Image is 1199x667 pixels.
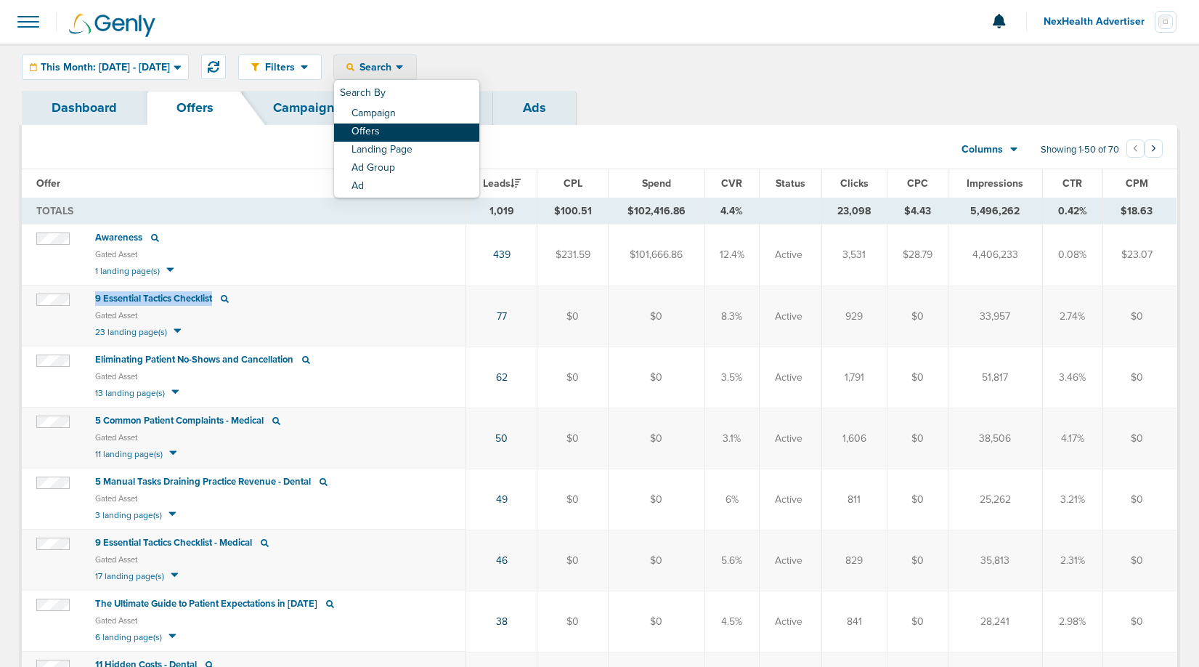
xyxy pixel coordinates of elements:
[1126,177,1148,190] span: CPM
[95,232,142,243] span: Awareness
[705,469,760,530] td: 6%
[334,81,479,105] h6: Search By
[334,124,479,142] a: Offers
[1102,469,1176,530] td: $0
[1102,286,1176,347] td: $0
[95,371,457,385] small: Gated Asset
[259,61,301,73] span: Filters
[775,310,802,324] span: Active
[493,91,576,125] a: Ads
[948,469,1043,530] td: 25,262
[537,225,609,286] td: $231.59
[822,469,887,530] td: 811
[483,177,521,190] span: Leads
[1043,225,1102,286] td: 0.08%
[537,286,609,347] td: $0
[564,177,582,190] span: CPL
[887,225,948,286] td: $28.79
[907,177,928,190] span: CPC
[95,388,165,398] span: 13 landing page(s)
[1102,591,1176,652] td: $0
[822,530,887,591] td: 829
[41,62,170,73] span: This Month: [DATE] - [DATE]
[493,248,511,261] a: 439
[36,177,60,190] span: Offer
[1041,144,1119,156] span: Showing 1-50 of 70
[22,91,147,125] a: Dashboard
[608,530,704,591] td: $0
[775,554,802,568] span: Active
[887,591,948,652] td: $0
[95,327,167,337] span: 23 landing page(s)
[887,198,948,225] td: $4.43
[608,286,704,347] td: $0
[822,347,887,408] td: 1,791
[1043,408,1102,469] td: 4.17%
[334,178,479,196] a: Ad
[95,554,457,568] small: Gated Asset
[537,198,609,225] td: $100.51
[705,225,760,286] td: 12.4%
[354,61,396,73] span: Search
[95,249,457,263] small: Gated Asset
[496,615,508,628] a: 38
[1102,408,1176,469] td: $0
[840,177,869,190] span: Clicks
[822,286,887,347] td: 929
[608,198,704,225] td: $102,416.86
[705,591,760,652] td: 4.5%
[775,615,802,629] span: Active
[721,177,742,190] span: CVR
[1043,530,1102,591] td: 2.31%
[608,408,704,469] td: $0
[334,160,479,178] a: Ad Group
[22,198,466,225] td: TOTALS
[1102,530,1176,591] td: $0
[1044,17,1155,27] span: NexHealth Advertiser
[775,493,802,507] span: Active
[95,432,457,446] small: Gated Asset
[775,248,802,262] span: Active
[776,177,805,190] span: Status
[496,554,508,567] a: 46
[775,371,802,385] span: Active
[95,354,293,365] span: Eliminating Patient No-Shows and Cancellation
[705,347,760,408] td: 3.5%
[334,142,479,160] a: Landing Page
[147,91,243,125] a: Offers
[95,266,160,276] span: 1 landing page(s)
[1043,469,1102,530] td: 3.21%
[95,493,457,507] small: Gated Asset
[334,105,479,124] a: Campaign
[642,177,671,190] span: Spend
[608,469,704,530] td: $0
[822,225,887,286] td: 3,531
[822,408,887,469] td: 1,606
[1062,177,1082,190] span: CTR
[95,476,311,488] span: 5 Manual Tasks Draining Practice Revenue - Dental
[495,432,508,445] a: 50
[948,286,1043,347] td: 33,957
[95,632,162,642] span: 6 landing page(s)
[948,225,1043,286] td: 4,406,233
[1102,225,1176,286] td: $23.07
[608,225,704,286] td: $101,666.86
[887,286,948,347] td: $0
[887,347,948,408] td: $0
[1043,591,1102,652] td: 2.98%
[948,591,1043,652] td: 28,241
[962,142,1003,157] span: Columns
[95,415,264,427] span: 5 Common Patient Complaints - Medical
[948,347,1043,408] td: 51,817
[95,615,457,629] small: Gated Asset
[887,530,948,591] td: $0
[887,469,948,530] td: $0
[1043,286,1102,347] td: 2.74%
[95,449,163,459] span: 11 landing page(s)
[948,408,1043,469] td: 38,506
[1102,347,1176,408] td: $0
[69,14,155,37] img: Genly
[948,530,1043,591] td: 35,813
[537,469,609,530] td: $0
[1043,198,1102,225] td: 0.42%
